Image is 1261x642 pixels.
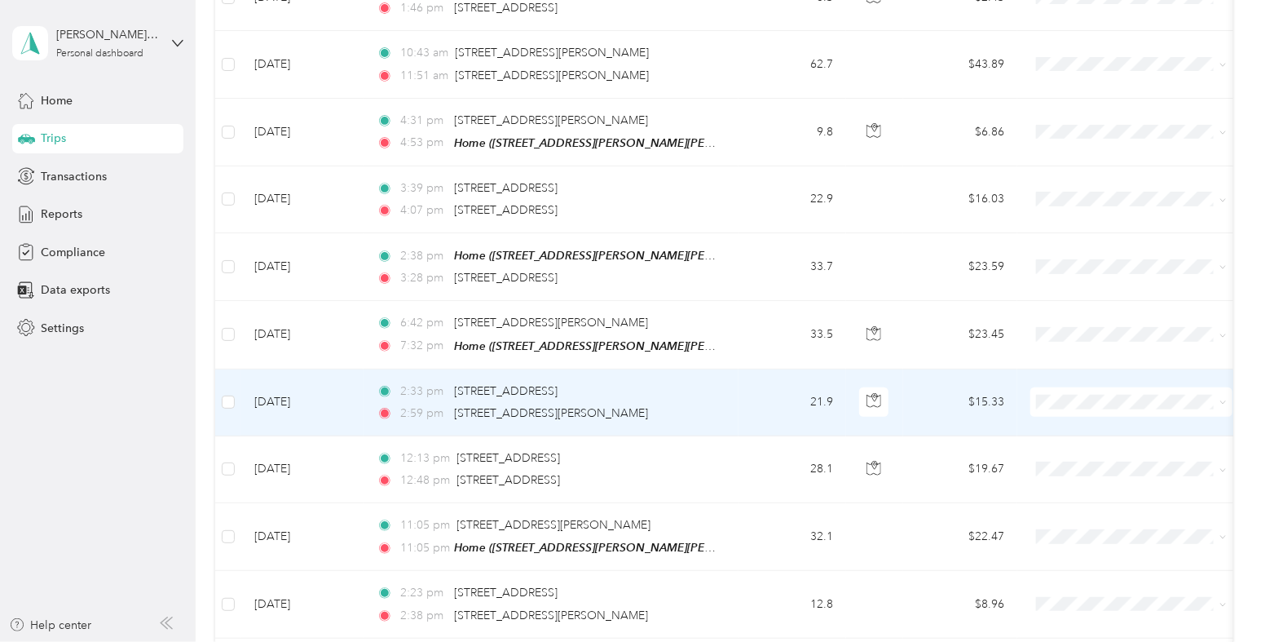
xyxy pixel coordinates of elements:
span: Reports [41,206,82,223]
span: 2:59 pm [400,405,447,423]
span: 2:23 pm [400,584,447,602]
span: Home ([STREET_ADDRESS][PERSON_NAME][PERSON_NAME]) [454,339,783,353]
td: [DATE] [241,166,364,233]
span: 11:05 pm [400,539,447,557]
td: 9.8 [739,99,846,166]
span: 7:32 pm [400,337,447,355]
td: 22.9 [739,166,846,233]
td: $23.45 [903,301,1017,369]
span: [STREET_ADDRESS] [457,473,561,487]
span: [STREET_ADDRESS] [454,271,558,285]
td: $19.67 [903,436,1017,503]
div: [PERSON_NAME][EMAIL_ADDRESS][DOMAIN_NAME] [56,26,158,43]
td: 28.1 [739,436,846,503]
td: [DATE] [241,436,364,503]
td: $43.89 [903,31,1017,98]
span: 2:38 pm [400,247,447,265]
span: [STREET_ADDRESS][PERSON_NAME] [454,113,648,127]
td: 12.8 [739,571,846,638]
span: [STREET_ADDRESS] [454,181,558,195]
td: $6.86 [903,99,1017,166]
td: [DATE] [241,370,364,436]
span: 11:51 am [400,67,448,85]
span: Home ([STREET_ADDRESS][PERSON_NAME][PERSON_NAME]) [454,249,783,263]
span: 2:38 pm [400,607,447,625]
span: [STREET_ADDRESS] [454,384,558,398]
span: Home ([STREET_ADDRESS][PERSON_NAME][PERSON_NAME]) [454,136,783,150]
td: $23.59 [903,233,1017,301]
td: [DATE] [241,233,364,301]
span: [STREET_ADDRESS][PERSON_NAME] [456,46,650,60]
span: Data exports [41,281,110,299]
td: 32.1 [739,503,846,571]
span: [STREET_ADDRESS] [454,1,558,15]
span: 11:05 pm [400,516,450,534]
td: $8.96 [903,571,1017,638]
span: 2:33 pm [400,383,447,401]
span: [STREET_ADDRESS][PERSON_NAME] [457,518,651,532]
span: Compliance [41,244,105,261]
span: Transactions [41,168,107,185]
span: 4:07 pm [400,201,447,219]
span: [STREET_ADDRESS] [454,203,558,217]
td: $22.47 [903,503,1017,571]
span: [STREET_ADDRESS][PERSON_NAME] [456,69,650,82]
span: Settings [41,320,84,337]
td: 33.5 [739,301,846,369]
span: Home [41,92,73,109]
span: [STREET_ADDRESS] [457,451,561,465]
span: Trips [41,130,66,147]
span: 3:28 pm [400,269,447,287]
button: Help center [9,617,92,634]
td: [DATE] [241,571,364,638]
iframe: Everlance-gr Chat Button Frame [1170,551,1261,642]
div: Personal dashboard [56,49,143,59]
td: [DATE] [241,503,364,571]
td: $16.03 [903,166,1017,233]
span: 6:42 pm [400,314,447,332]
td: 33.7 [739,233,846,301]
span: [STREET_ADDRESS][PERSON_NAME] [454,609,648,622]
td: $15.33 [903,370,1017,436]
span: 12:13 pm [400,449,450,467]
span: [STREET_ADDRESS] [454,586,558,600]
span: 10:43 am [400,44,448,62]
span: Home ([STREET_ADDRESS][PERSON_NAME][PERSON_NAME]) [454,541,783,555]
span: 3:39 pm [400,179,447,197]
td: 21.9 [739,370,846,436]
td: [DATE] [241,301,364,369]
td: 62.7 [739,31,846,98]
span: 12:48 pm [400,472,450,489]
span: 4:31 pm [400,112,447,130]
span: 4:53 pm [400,134,447,152]
span: [STREET_ADDRESS][PERSON_NAME] [454,406,648,420]
span: [STREET_ADDRESS][PERSON_NAME] [454,316,648,330]
td: [DATE] [241,31,364,98]
td: [DATE] [241,99,364,166]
